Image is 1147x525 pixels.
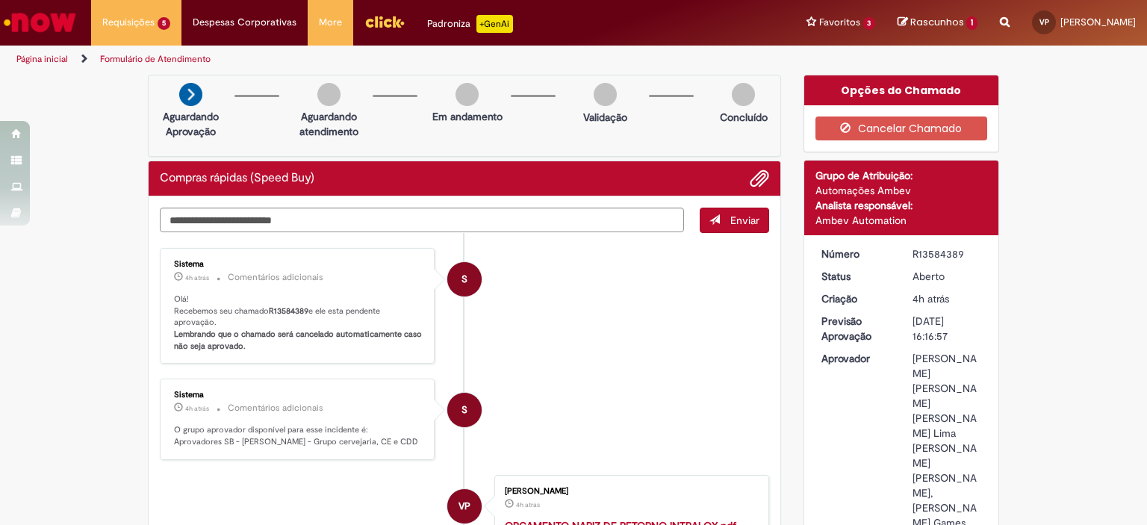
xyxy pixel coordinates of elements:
[185,404,209,413] time: 01/10/2025 09:17:06
[185,273,209,282] time: 01/10/2025 09:17:09
[750,169,769,188] button: Adicionar anexos
[447,262,482,296] div: System
[427,15,513,33] div: Padroniza
[913,292,949,305] time: 01/10/2025 09:16:57
[185,273,209,282] span: 4h atrás
[432,109,503,124] p: Em andamento
[913,246,982,261] div: R13584389
[459,488,470,524] span: VP
[317,83,341,106] img: img-circle-grey.png
[594,83,617,106] img: img-circle-grey.png
[810,314,902,344] dt: Previsão Aprovação
[293,109,365,139] p: Aguardando atendimento
[913,269,982,284] div: Aberto
[720,110,768,125] p: Concluído
[179,83,202,106] img: arrow-next.png
[966,16,977,30] span: 1
[158,17,170,30] span: 5
[516,500,540,509] time: 01/10/2025 09:16:52
[447,393,482,427] div: System
[913,291,982,306] div: 01/10/2025 09:16:57
[269,305,308,317] b: R13584389
[913,292,949,305] span: 4h atrás
[100,53,211,65] a: Formulário de Atendimento
[160,208,684,233] textarea: Digite sua mensagem aqui...
[516,500,540,509] span: 4h atrás
[174,424,423,447] p: O grupo aprovador disponível para esse incidente é: Aprovadores SB - [PERSON_NAME] - Grupo cervej...
[476,15,513,33] p: +GenAi
[319,15,342,30] span: More
[815,117,988,140] button: Cancelar Chamado
[160,172,314,185] h2: Compras rápidas (Speed Buy) Histórico de tíquete
[700,208,769,233] button: Enviar
[730,214,759,227] span: Enviar
[815,168,988,183] div: Grupo de Atribuição:
[910,15,964,29] span: Rascunhos
[810,351,902,366] dt: Aprovador
[456,83,479,106] img: img-circle-grey.png
[16,53,68,65] a: Página inicial
[815,183,988,198] div: Automações Ambev
[174,391,423,400] div: Sistema
[228,271,323,284] small: Comentários adicionais
[228,402,323,414] small: Comentários adicionais
[583,110,627,125] p: Validação
[11,46,753,73] ul: Trilhas de página
[447,489,482,524] div: Vitor Henrique Pereira
[898,16,977,30] a: Rascunhos
[174,293,423,352] p: Olá! Recebemos seu chamado e ele esta pendente aprovação.
[819,15,860,30] span: Favoritos
[810,246,902,261] dt: Número
[1,7,78,37] img: ServiceNow
[174,260,423,269] div: Sistema
[1060,16,1136,28] span: [PERSON_NAME]
[364,10,405,33] img: click_logo_yellow_360x200.png
[804,75,999,105] div: Opções do Chamado
[810,269,902,284] dt: Status
[174,329,424,352] b: Lembrando que o chamado será cancelado automaticamente caso não seja aprovado.
[913,314,982,344] div: [DATE] 16:16:57
[461,392,467,428] span: S
[732,83,755,106] img: img-circle-grey.png
[815,198,988,213] div: Analista responsável:
[155,109,227,139] p: Aguardando Aprovação
[810,291,902,306] dt: Criação
[461,261,467,297] span: S
[815,213,988,228] div: Ambev Automation
[505,487,753,496] div: [PERSON_NAME]
[193,15,296,30] span: Despesas Corporativas
[185,404,209,413] span: 4h atrás
[102,15,155,30] span: Requisições
[863,17,876,30] span: 3
[1039,17,1049,27] span: VP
